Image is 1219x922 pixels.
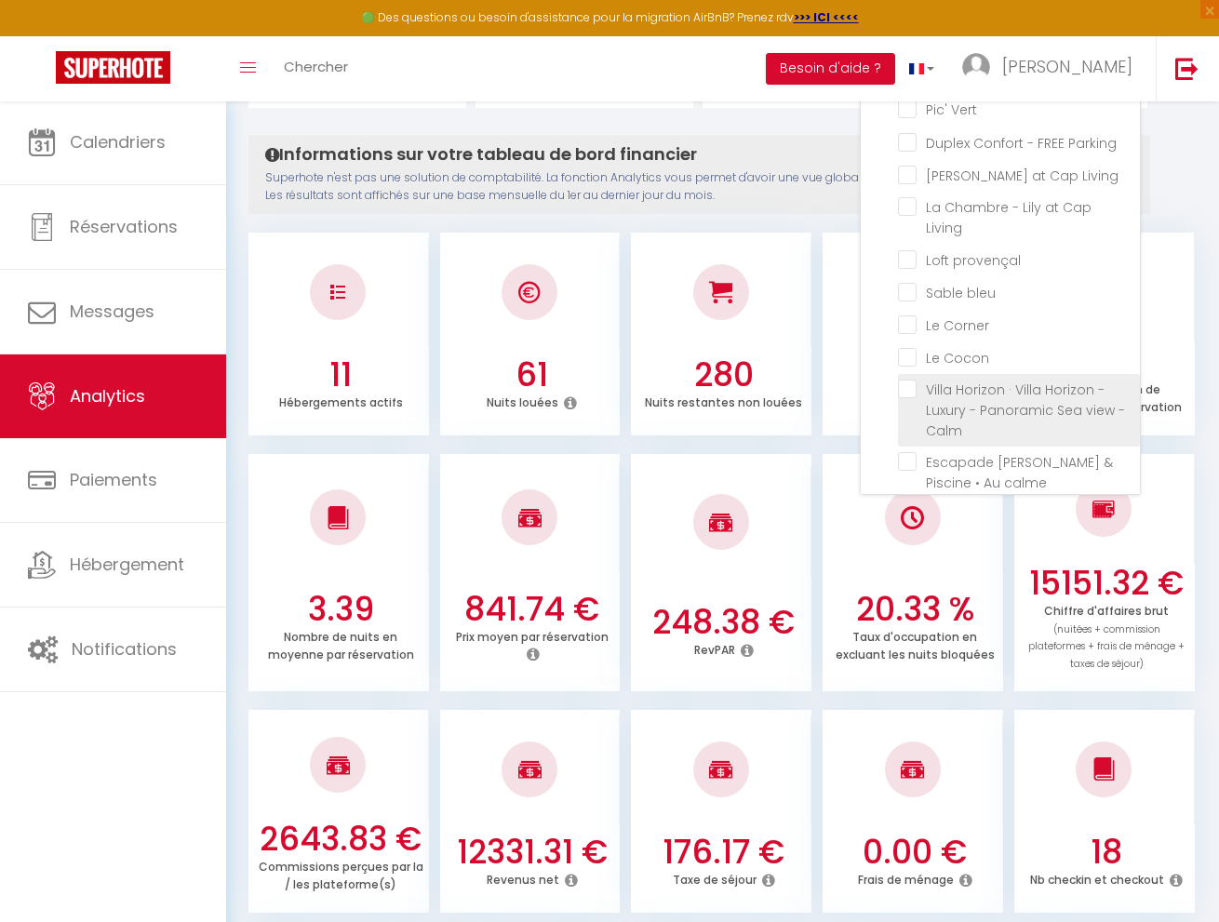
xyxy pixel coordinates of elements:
[70,468,157,491] span: Paiements
[72,637,177,661] span: Notifications
[645,391,802,410] p: Nuits restantes non louées
[926,251,1021,270] span: Loft provençal
[1024,564,1190,603] h3: 15151.32 €
[268,625,414,662] p: Nombre de nuits en moyenne par réservation
[794,9,859,25] a: >>> ICI <<<<
[70,384,145,408] span: Analytics
[962,53,990,81] img: ...
[1024,833,1190,872] h3: 18
[56,51,170,84] img: Super Booking
[258,820,424,859] h3: 2643.83 €
[70,300,154,323] span: Messages
[1092,498,1116,520] img: NO IMAGE
[70,553,184,576] span: Hébergement
[948,36,1156,101] a: ... [PERSON_NAME]
[1002,55,1132,78] span: [PERSON_NAME]
[832,590,998,629] h3: 20.33 %
[70,215,178,238] span: Réservations
[926,381,1125,440] span: Villa Horizon · Villa Horizon - Luxury - Panoramic Sea view - Calm
[836,625,995,662] p: Taux d'occupation en excluant les nuits bloquées
[330,285,345,300] img: NO IMAGE
[640,603,807,642] h3: 248.38 €
[70,130,166,154] span: Calendriers
[279,391,403,410] p: Hébergements actifs
[832,355,998,394] h3: 17.89 %
[926,134,1117,153] span: Duplex Confort - FREE Parking
[456,625,609,645] p: Prix moyen par réservation
[858,868,954,888] p: Frais de ménage
[926,167,1119,185] span: [PERSON_NAME] at Cap Living
[449,590,615,629] h3: 841.74 €
[926,453,1113,492] span: Escapade [PERSON_NAME] & Piscine • Au calme
[270,36,362,101] a: Chercher
[926,198,1092,237] span: La Chambre - Lily at Cap Living
[901,506,924,529] img: NO IMAGE
[1030,868,1164,888] p: Nb checkin et checkout
[673,868,757,888] p: Taxe de séjour
[284,57,348,76] span: Chercher
[449,355,615,394] h3: 61
[265,169,1133,205] p: Superhote n'est pas une solution de comptabilité. La fonction Analytics vous permet d'avoir une v...
[258,355,424,394] h3: 11
[487,868,559,888] p: Revenus net
[265,144,1133,165] h4: Informations sur votre tableau de bord financier
[1175,57,1199,80] img: logout
[766,53,895,85] button: Besoin d'aide ?
[449,833,615,872] h3: 12331.31 €
[487,391,558,410] p: Nuits louées
[259,855,423,892] p: Commissions perçues par la / les plateforme(s)
[1028,622,1185,672] span: (nuitées + commission plateformes + frais de ménage + taxes de séjour)
[640,355,807,394] h3: 280
[1028,599,1185,672] p: Chiffre d'affaires brut
[832,833,998,872] h3: 0.00 €
[258,590,424,629] h3: 3.39
[694,638,735,658] p: RevPAR
[640,833,807,872] h3: 176.17 €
